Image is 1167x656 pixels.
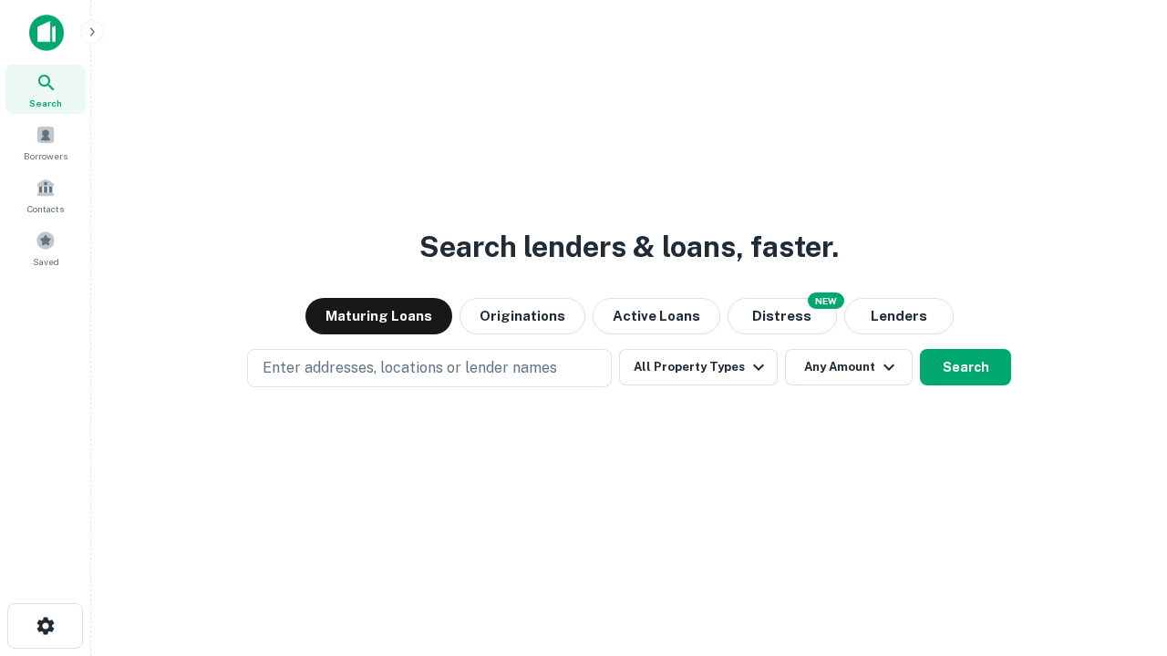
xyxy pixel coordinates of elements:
[728,298,837,334] button: Search distressed loans with lien and other non-mortgage details.
[419,225,839,269] h3: Search lenders & loans, faster.
[460,298,585,334] button: Originations
[593,298,720,334] button: Active Loans
[29,15,64,51] img: capitalize-icon.png
[263,357,557,379] p: Enter addresses, locations or lender names
[33,254,59,269] span: Saved
[808,292,844,309] div: NEW
[785,349,913,385] button: Any Amount
[27,201,64,216] span: Contacts
[247,349,612,387] button: Enter addresses, locations or lender names
[24,149,67,163] span: Borrowers
[844,298,954,334] button: Lenders
[619,349,778,385] button: All Property Types
[1076,510,1167,598] iframe: Chat Widget
[5,65,86,114] a: Search
[5,170,86,220] a: Contacts
[305,298,452,334] button: Maturing Loans
[5,118,86,167] a: Borrowers
[29,96,62,110] span: Search
[920,349,1011,385] button: Search
[5,223,86,272] a: Saved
